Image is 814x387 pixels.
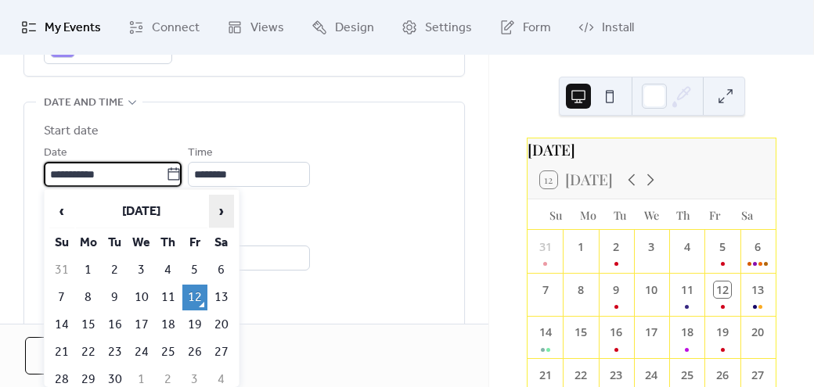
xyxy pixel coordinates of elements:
[129,312,154,338] td: 17
[44,94,124,113] span: Date and time
[209,312,234,338] td: 20
[731,199,763,231] div: Sa
[567,6,646,48] a: Install
[45,19,101,38] span: My Events
[300,6,386,48] a: Design
[103,339,128,365] td: 23
[714,324,731,341] div: 19
[25,337,128,374] button: Cancel
[182,285,207,310] td: 12
[156,285,181,310] td: 11
[182,339,207,365] td: 26
[129,257,154,283] td: 3
[215,6,296,48] a: Views
[750,238,767,256] div: 6
[49,257,74,283] td: 31
[76,230,101,256] th: Mo
[103,257,128,283] td: 2
[156,230,181,256] th: Th
[129,230,154,256] th: We
[103,285,128,310] td: 9
[714,367,731,384] div: 26
[129,285,154,310] td: 10
[76,257,101,283] td: 1
[537,324,554,341] div: 14
[750,324,767,341] div: 20
[152,19,200,38] span: Connect
[572,281,589,299] div: 8
[750,367,767,384] div: 27
[76,339,101,365] td: 22
[668,199,700,231] div: Th
[9,6,113,48] a: My Events
[129,339,154,365] td: 24
[156,312,181,338] td: 18
[209,339,234,365] td: 27
[425,19,472,38] span: Settings
[537,238,554,256] div: 31
[700,199,732,231] div: Fr
[607,238,625,256] div: 2
[607,367,625,384] div: 23
[607,324,625,341] div: 16
[572,238,589,256] div: 1
[607,281,625,299] div: 9
[572,367,589,384] div: 22
[540,199,572,231] div: Su
[188,144,213,163] span: Time
[603,199,636,231] div: Tu
[537,367,554,384] div: 21
[572,324,589,341] div: 15
[210,195,233,227] span: ›
[390,6,484,48] a: Settings
[643,238,661,256] div: 3
[182,257,207,283] td: 5
[209,257,234,283] td: 6
[523,19,551,38] span: Form
[714,238,731,256] div: 5
[714,281,731,299] div: 12
[182,312,207,338] td: 19
[76,285,101,310] td: 8
[528,138,776,161] div: [DATE]
[103,312,128,338] td: 16
[679,367,696,384] div: 25
[679,238,696,256] div: 4
[49,285,74,310] td: 7
[679,281,696,299] div: 11
[76,195,207,228] th: [DATE]
[750,281,767,299] div: 13
[44,122,99,141] div: Start date
[156,257,181,283] td: 4
[250,19,284,38] span: Views
[572,199,604,231] div: Mo
[643,324,661,341] div: 17
[602,19,634,38] span: Install
[643,281,661,299] div: 10
[76,312,101,338] td: 15
[679,324,696,341] div: 18
[50,195,74,227] span: ‹
[209,230,234,256] th: Sa
[636,199,668,231] div: We
[156,339,181,365] td: 25
[103,230,128,256] th: Tu
[44,144,67,163] span: Date
[49,339,74,365] td: 21
[209,285,234,310] td: 13
[49,230,74,256] th: Su
[182,230,207,256] th: Fr
[335,19,374,38] span: Design
[81,43,147,62] span: #9886F1FF
[49,312,74,338] td: 14
[537,281,554,299] div: 7
[643,367,661,384] div: 24
[488,6,563,48] a: Form
[117,6,211,48] a: Connect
